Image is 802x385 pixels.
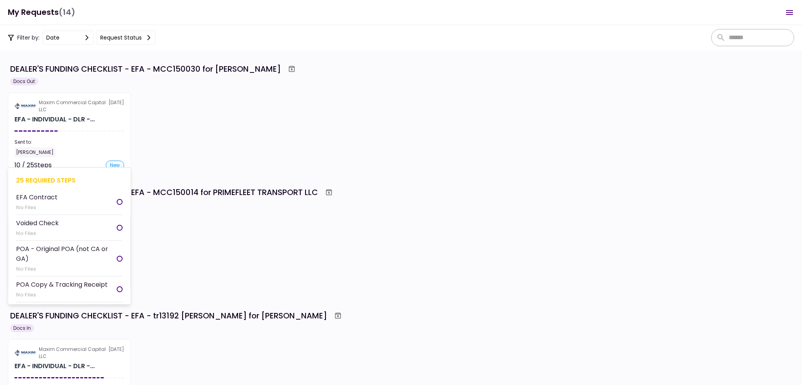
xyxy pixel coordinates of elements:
[10,310,327,322] div: DEALER'S FUNDING CHECKLIST - EFA - tr13192 [PERSON_NAME] for [PERSON_NAME]
[14,99,124,113] div: [DATE]
[14,139,124,146] div: Sent to:
[14,161,52,170] div: 10 / 25 Steps
[46,33,60,42] div: date
[14,346,124,360] div: [DATE]
[97,31,155,45] button: Request status
[14,115,95,124] div: EFA - INDIVIDUAL - DLR - FUNDING CHECKLIST
[16,230,59,237] div: No Files
[39,99,108,113] div: Maxim Commercial Capital LLC
[16,218,59,228] div: Voided Check
[43,31,94,45] button: date
[780,3,799,22] button: Open menu
[106,161,124,170] div: new
[16,175,123,185] div: 25 required steps
[16,280,108,289] div: POA Copy & Tracking Receipt
[16,291,108,299] div: No Files
[331,309,345,323] button: Archive workflow
[16,192,58,202] div: EFA Contract
[10,78,38,85] div: Docs Out
[10,186,318,198] div: DEALER'S FUNDING CHECKLIST - EFA - MCC150014 for PRIMEFLEET TRANSPORT LLC
[8,31,155,45] div: Filter by:
[39,346,108,360] div: Maxim Commercial Capital LLC
[14,349,36,356] img: Partner logo
[16,204,58,211] div: No Files
[285,62,299,76] button: Archive workflow
[10,324,34,332] div: Docs In
[16,244,117,264] div: POA - Original POA (not CA or GA)
[10,63,281,75] div: DEALER'S FUNDING CHECKLIST - EFA - MCC150030 for [PERSON_NAME]
[14,362,95,371] div: EFA - INDIVIDUAL - DLR - FUNDING CHECKLIST
[8,4,75,20] h1: My Requests
[59,4,75,20] span: (14)
[16,265,117,273] div: No Files
[322,185,336,199] button: Archive workflow
[14,103,36,110] img: Partner logo
[14,147,55,157] div: [PERSON_NAME]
